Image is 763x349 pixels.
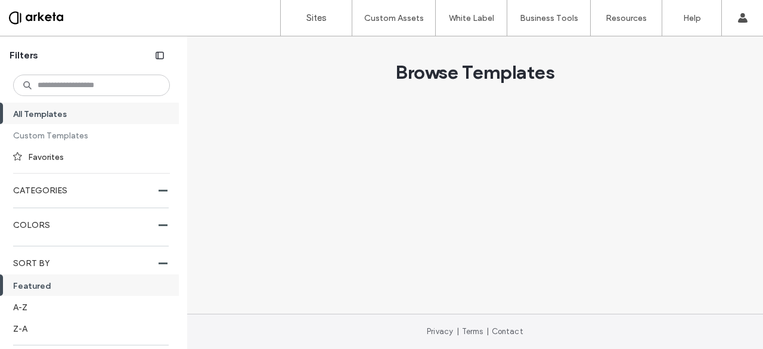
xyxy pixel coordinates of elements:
[13,297,168,317] label: A-Z
[492,327,523,336] a: Contact
[395,60,555,84] span: Browse Templates
[606,13,647,23] label: Resources
[13,252,159,274] label: SORT BY
[10,49,38,62] span: Filters
[13,103,159,124] label: All Templates
[13,125,160,146] label: Custom Templates
[13,318,168,339] label: Z-A
[27,8,51,19] span: Help
[462,327,483,336] a: Terms
[306,13,327,23] label: Sites
[449,13,494,23] label: White Label
[683,13,701,23] label: Help
[13,214,159,236] label: COLORS
[457,327,459,336] span: |
[364,13,424,23] label: Custom Assets
[13,275,159,296] label: Featured
[28,146,160,167] label: Favorites
[486,327,489,336] span: |
[427,327,453,336] a: Privacy
[13,180,159,202] label: CATEGORIES
[520,13,578,23] label: Business Tools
